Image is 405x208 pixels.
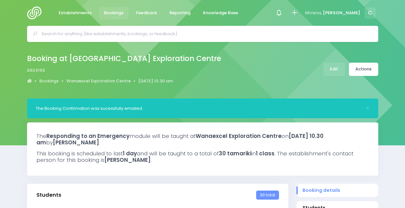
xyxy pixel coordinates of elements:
a: Knowledge Base [198,7,244,19]
span: [PERSON_NAME] [323,10,360,16]
strong: 1 class [256,150,275,157]
a: Wanaexcel Exploration Centre [66,78,131,84]
h3: This booking is scheduled to last and will be taught to a total of in . The establishment's conta... [36,150,369,163]
span: Establishments [59,10,92,16]
a: Establishments [53,7,97,19]
span: C [364,7,376,19]
strong: 30 tamariki [219,150,251,157]
strong: [PERSON_NAME] [104,156,151,164]
span: Bookings [104,10,123,16]
span: 30 total [256,191,279,200]
button: Close [365,106,370,110]
a: [DATE] 10.30 am [138,78,173,84]
span: Feedback [136,10,157,16]
a: Edit [323,63,345,76]
img: Logo [27,6,45,19]
h3: The module will be taught at on by . [36,133,369,146]
a: Feedback [131,7,162,19]
div: The Booking Confirmation was sucessfully emailed. [36,105,361,112]
strong: Responding to an Emergency [46,132,130,140]
span: Mōrena, [305,10,322,16]
span: Knowledge Base [203,10,238,16]
a: Bookings [39,78,59,84]
strong: [PERSON_NAME] [53,139,99,146]
strong: Wanaexcel Exploration Centre [196,132,282,140]
a: Bookings [99,7,129,19]
h2: Booking at [GEOGRAPHIC_DATA] Exploration Centre [27,54,221,63]
span: Booking details [303,187,372,194]
a: Reporting [164,7,196,19]
span: b524193 [27,67,45,74]
a: Actions [349,63,378,76]
h3: Students [36,192,61,198]
input: Search for anything (like establishments, bookings, or feedback) [42,29,369,39]
strong: 1 day [123,150,137,157]
span: Reporting [169,10,190,16]
a: Booking details [296,184,378,197]
strong: [DATE] 10.30 am [36,132,323,146]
